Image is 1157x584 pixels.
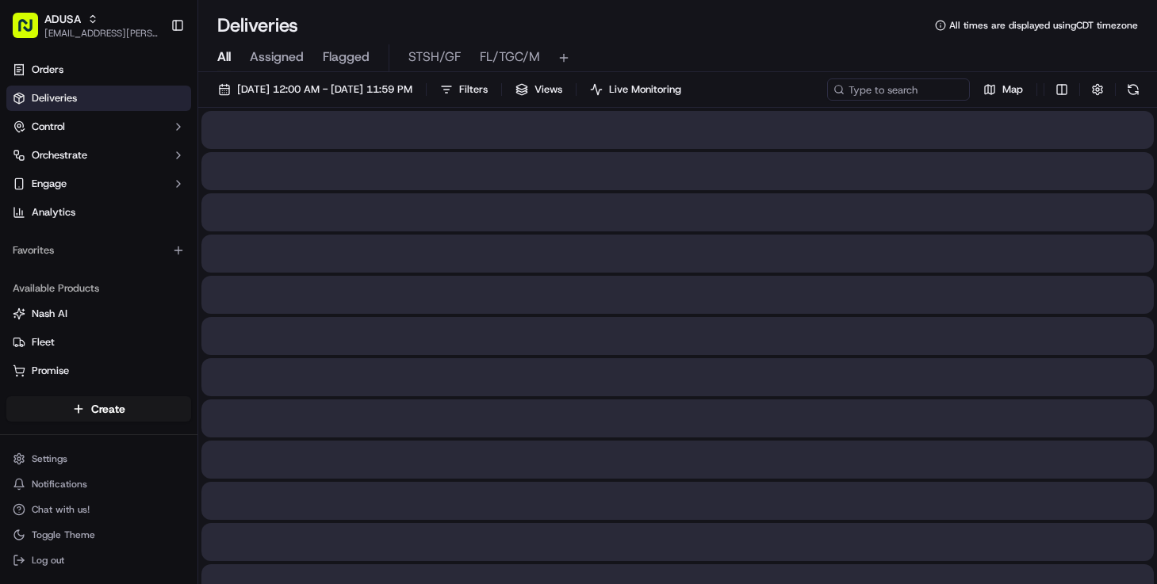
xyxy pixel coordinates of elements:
span: Control [32,120,65,134]
span: Promise [32,364,69,378]
span: Assigned [250,48,304,67]
span: Toggle Theme [32,529,95,541]
span: Views [534,82,562,97]
button: ADUSA[EMAIL_ADDRESS][PERSON_NAME][DOMAIN_NAME] [6,6,164,44]
span: Deliveries [32,91,77,105]
span: STSH/GF [408,48,461,67]
a: Promise [13,364,185,378]
div: Available Products [6,276,191,301]
span: Filters [459,82,488,97]
span: [DATE] 12:00 AM - [DATE] 11:59 PM [237,82,412,97]
h1: Deliveries [217,13,298,38]
div: Favorites [6,238,191,263]
span: Nash AI [32,307,67,321]
a: Deliveries [6,86,191,111]
button: Promise [6,358,191,384]
span: Analytics [32,205,75,219]
button: Notifications [6,473,191,495]
span: Orchestrate [32,148,87,162]
button: Filters [433,78,495,101]
button: Nash AI [6,301,191,326]
span: FL/TGC/M [480,48,540,67]
span: Orders [32,63,63,77]
a: Orders [6,57,191,82]
button: Control [6,114,191,139]
button: Refresh [1122,78,1144,101]
button: Views [508,78,569,101]
button: ADUSA [44,11,81,27]
span: Notifications [32,478,87,490]
span: Map [1002,82,1023,97]
button: Live Monitoring [583,78,688,101]
span: Flagged [323,48,370,67]
button: Log out [6,549,191,571]
a: Nash AI [13,307,185,321]
span: Settings [32,452,67,465]
button: Settings [6,448,191,470]
button: Chat with us! [6,498,191,521]
button: [EMAIL_ADDRESS][PERSON_NAME][DOMAIN_NAME] [44,27,158,40]
button: Create [6,396,191,422]
button: [DATE] 12:00 AM - [DATE] 11:59 PM [211,78,420,101]
button: Engage [6,171,191,197]
a: Analytics [6,200,191,225]
a: Fleet [13,335,185,349]
span: Log out [32,554,64,567]
span: All times are displayed using CDT timezone [949,19,1138,32]
span: Chat with us! [32,503,90,516]
span: All [217,48,231,67]
button: Toggle Theme [6,524,191,546]
button: Map [976,78,1030,101]
button: Fleet [6,330,191,355]
button: Orchestrate [6,143,191,168]
input: Type to search [827,78,970,101]
span: Create [91,401,125,417]
span: Engage [32,177,67,191]
span: Fleet [32,335,55,349]
span: Live Monitoring [609,82,681,97]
